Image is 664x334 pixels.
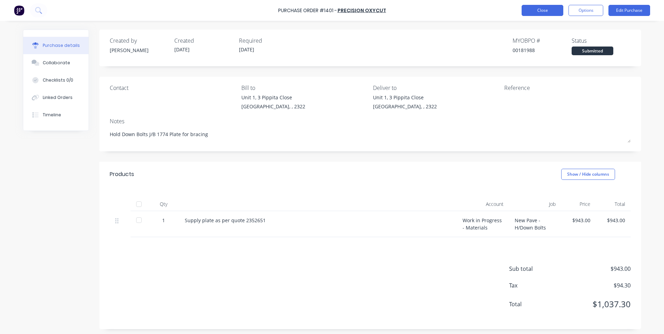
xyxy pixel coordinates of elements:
[174,36,233,45] div: Created
[561,298,631,310] span: $1,037.30
[23,37,89,54] button: Purchase details
[23,89,89,106] button: Linked Orders
[241,103,305,110] div: [GEOGRAPHIC_DATA], , 2322
[568,5,603,16] button: Options
[567,217,590,224] div: $943.00
[43,112,61,118] div: Timeline
[338,7,386,14] a: Precision Oxycut
[522,5,563,16] button: Close
[43,94,73,101] div: Linked Orders
[110,47,169,54] div: [PERSON_NAME]
[561,265,631,273] span: $943.00
[110,117,631,125] div: Notes
[561,169,615,180] button: Show / Hide columns
[23,54,89,72] button: Collaborate
[513,36,572,45] div: MYOB PO #
[509,300,561,308] span: Total
[23,72,89,89] button: Checklists 0/0
[110,84,236,92] div: Contact
[185,217,451,224] div: Supply plate as per quote 2352651
[561,281,631,290] span: $94.30
[572,36,631,45] div: Status
[509,197,561,211] div: Job
[110,170,134,178] div: Products
[148,197,179,211] div: Qty
[110,127,631,143] textarea: Hold Down Bolts J/B 1774 Plate for bracing
[608,5,650,16] button: Edit Purchase
[561,197,596,211] div: Price
[43,42,80,49] div: Purchase details
[241,94,305,101] div: Unit 1, 3 Pippita Close
[373,103,437,110] div: [GEOGRAPHIC_DATA], , 2322
[373,94,437,101] div: Unit 1, 3 Pippita Close
[572,47,613,55] div: Submitted
[14,5,24,16] img: Factory
[241,84,368,92] div: Bill to
[504,84,631,92] div: Reference
[373,84,499,92] div: Deliver to
[43,77,73,83] div: Checklists 0/0
[23,106,89,124] button: Timeline
[513,47,572,54] div: 00181988
[110,36,169,45] div: Created by
[509,211,561,237] div: New Pave - H/Down Bolts
[278,7,337,14] div: Purchase Order #1401 -
[153,217,174,224] div: 1
[457,211,509,237] div: Work in Progress - Materials
[457,197,509,211] div: Account
[601,217,625,224] div: $943.00
[239,36,298,45] div: Required
[596,197,631,211] div: Total
[509,265,561,273] span: Sub total
[43,60,70,66] div: Collaborate
[509,281,561,290] span: Tax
